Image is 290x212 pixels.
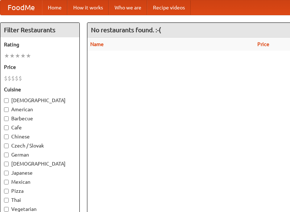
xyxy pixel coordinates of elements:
a: Home [42,0,67,15]
li: $ [15,74,18,82]
label: Thai [4,196,76,204]
label: [DEMOGRAPHIC_DATA] [4,97,76,104]
input: Pizza [4,189,9,194]
h5: Price [4,63,76,71]
a: Name [90,41,104,47]
input: Barbecue [4,116,9,121]
ng-pluralize: No restaurants found. :-( [91,26,161,33]
label: Japanese [4,169,76,176]
label: German [4,151,76,158]
li: ★ [4,52,9,60]
input: Czech / Slovak [4,144,9,148]
li: ★ [15,52,20,60]
label: Pizza [4,187,76,195]
li: $ [4,74,8,82]
label: Chinese [4,133,76,140]
li: $ [18,74,22,82]
label: Cafe [4,124,76,131]
li: ★ [26,52,31,60]
input: Thai [4,198,9,203]
input: [DEMOGRAPHIC_DATA] [4,98,9,103]
a: Recipe videos [147,0,191,15]
input: Vegetarian [4,207,9,212]
a: How it works [67,0,109,15]
h5: Cuisine [4,86,76,93]
input: American [4,107,9,112]
label: Barbecue [4,115,76,122]
li: ★ [20,52,26,60]
li: $ [11,74,15,82]
label: Czech / Slovak [4,142,76,149]
a: FoodMe [0,0,42,15]
a: Price [257,41,269,47]
label: American [4,106,76,113]
h5: Rating [4,41,76,48]
input: Chinese [4,134,9,139]
input: Cafe [4,125,9,130]
input: [DEMOGRAPHIC_DATA] [4,162,9,166]
a: Who we are [109,0,147,15]
label: [DEMOGRAPHIC_DATA] [4,160,76,167]
h4: Filter Restaurants [0,23,79,37]
input: German [4,153,9,157]
input: Mexican [4,180,9,184]
input: Japanese [4,171,9,175]
li: $ [8,74,11,82]
li: ★ [9,52,15,60]
label: Mexican [4,178,76,186]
